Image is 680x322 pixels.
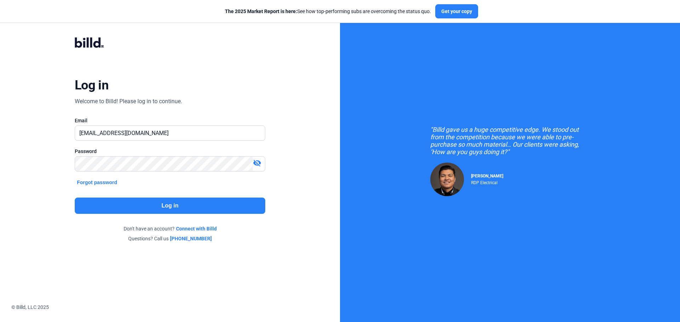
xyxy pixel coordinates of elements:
[225,8,431,15] div: See how top-performing subs are overcoming the status quo.
[75,225,265,232] div: Don't have an account?
[75,117,265,124] div: Email
[430,126,590,156] div: "Billd gave us a huge competitive edge. We stood out from the competition because we were able to...
[225,8,297,14] span: The 2025 Market Report is here:
[75,235,265,242] div: Questions? Call us
[75,97,182,106] div: Welcome to Billd! Please log in to continue.
[75,198,265,214] button: Log in
[471,174,503,178] span: [PERSON_NAME]
[75,77,108,93] div: Log in
[75,148,265,155] div: Password
[471,178,503,185] div: RDP Electrical
[176,225,217,232] a: Connect with Billd
[75,178,119,186] button: Forgot password
[253,159,261,167] mat-icon: visibility_off
[430,163,464,196] img: Raul Pacheco
[435,4,478,18] button: Get your copy
[170,235,212,242] a: [PHONE_NUMBER]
